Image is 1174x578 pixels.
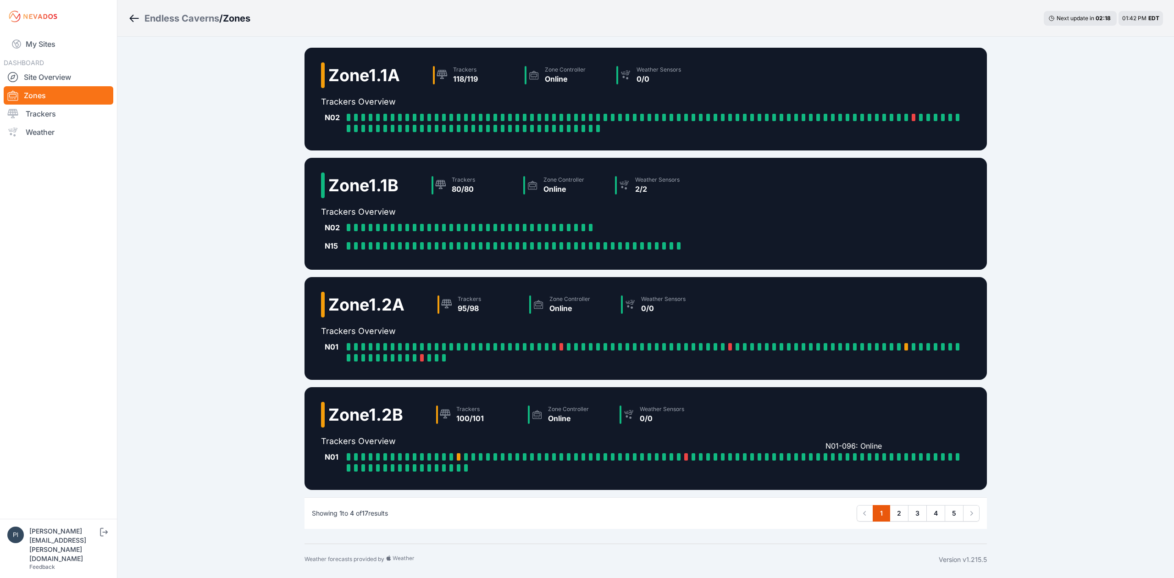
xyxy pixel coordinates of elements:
a: 1 [873,505,890,522]
div: Weather Sensors [640,406,684,413]
a: Weather Sensors0/0 [616,402,708,428]
a: Trackers [4,105,113,123]
a: Weather [4,123,113,141]
div: Trackers [458,295,481,303]
p: Showing to of results [312,509,388,518]
h2: Trackers Overview [321,95,970,108]
div: 02 : 18 [1096,15,1112,22]
div: 2/2 [635,183,680,195]
span: 1 [339,509,342,517]
div: 118/119 [453,73,478,84]
div: Weather Sensors [641,295,686,303]
div: 80/80 [452,183,475,195]
div: N02 [325,222,343,233]
div: Weather forecasts provided by [305,555,939,564]
span: / [219,12,223,25]
h2: Zone 1.1B [328,176,399,195]
div: 100/101 [456,413,484,424]
span: 17 [362,509,368,517]
div: Online [543,183,584,195]
div: Online [548,413,589,424]
h2: Zone 1.2A [328,295,404,314]
a: Trackers80/80 [428,172,520,198]
h2: Zone 1.1A [328,66,400,84]
span: 4 [350,509,354,517]
div: 95/98 [458,303,481,314]
h2: Trackers Overview [321,435,970,448]
div: Zone Controller [543,176,584,183]
a: Endless Caverns [144,12,219,25]
a: 5 [945,505,964,522]
nav: Breadcrumb [128,6,250,30]
div: 0/0 [640,413,684,424]
a: 4 [926,505,945,522]
span: EDT [1148,15,1159,22]
img: piotr.kolodziejczyk@energix-group.com [7,527,24,543]
div: Zone Controller [545,66,586,73]
a: Weather Sensors0/0 [617,292,709,317]
h2: Trackers Overview [321,325,970,338]
h2: Trackers Overview [321,206,703,218]
a: 3 [908,505,927,522]
div: N01 [325,341,343,352]
h2: Zone 1.2B [328,406,403,424]
div: Weather Sensors [637,66,681,73]
div: Online [549,303,590,314]
span: DASHBOARD [4,59,44,67]
div: N15 [325,240,343,251]
img: Nevados [7,9,59,24]
a: Feedback [29,563,55,570]
nav: Pagination [857,505,980,522]
div: Zone Controller [549,295,590,303]
div: Version v1.215.5 [939,555,987,564]
a: Zones [4,86,113,105]
div: Zone Controller [548,406,589,413]
div: Trackers [452,176,475,183]
div: [PERSON_NAME][EMAIL_ADDRESS][PERSON_NAME][DOMAIN_NAME] [29,527,98,563]
span: Next update in [1057,15,1094,22]
div: 0/0 [641,303,686,314]
div: Online [545,73,586,84]
a: Trackers100/101 [432,402,524,428]
div: N02 [325,112,343,123]
a: 2 [890,505,908,522]
div: 0/0 [637,73,681,84]
a: Trackers118/119 [429,62,521,88]
div: N01 [325,451,343,462]
div: Trackers [456,406,484,413]
a: Site Overview [4,68,113,86]
a: Weather Sensors0/0 [613,62,704,88]
a: Weather Sensors2/2 [611,172,703,198]
a: N01-096: Online [824,453,831,461]
div: Weather Sensors [635,176,680,183]
span: 01:42 PM [1122,15,1146,22]
a: Trackers95/98 [434,292,526,317]
h3: Zones [223,12,250,25]
div: Trackers [453,66,478,73]
a: My Sites [4,33,113,55]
